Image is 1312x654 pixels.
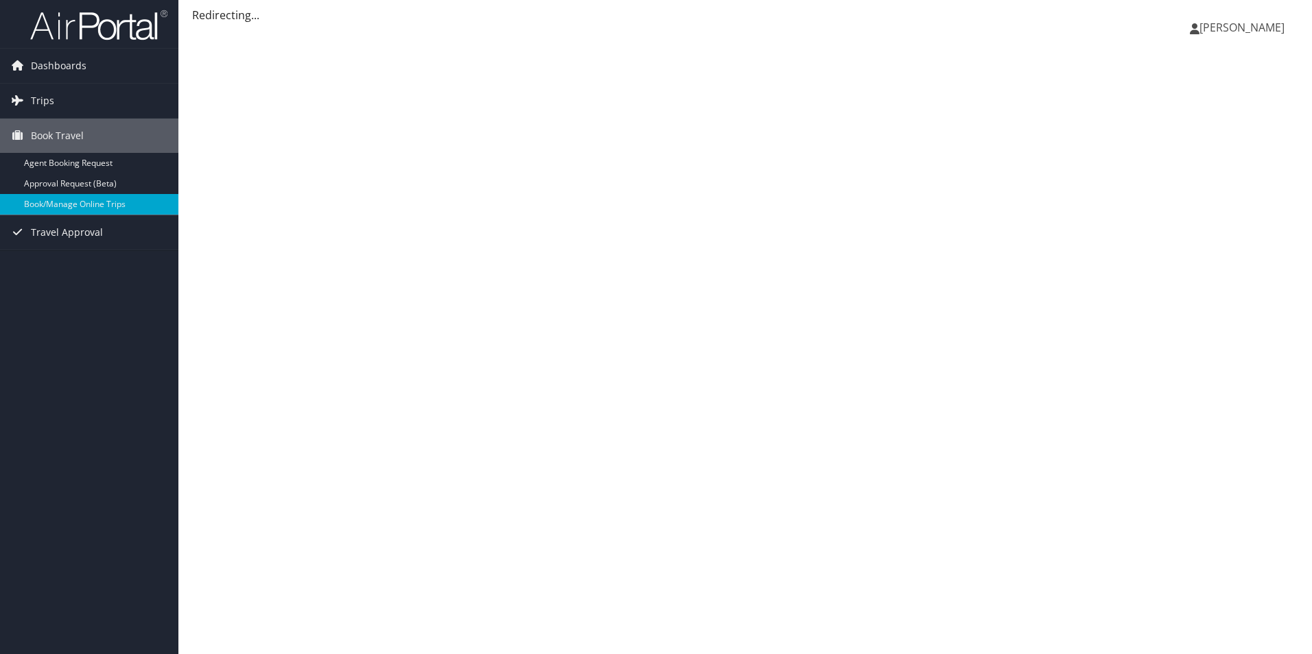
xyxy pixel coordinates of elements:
[192,7,1298,23] div: Redirecting...
[31,119,84,153] span: Book Travel
[31,84,54,118] span: Trips
[1190,7,1298,48] a: [PERSON_NAME]
[31,49,86,83] span: Dashboards
[31,215,103,250] span: Travel Approval
[1199,20,1285,35] span: [PERSON_NAME]
[30,9,167,41] img: airportal-logo.png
